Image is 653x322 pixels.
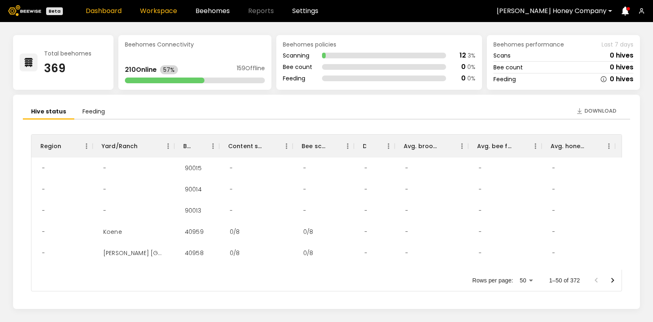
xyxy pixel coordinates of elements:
button: Sort [61,140,73,152]
div: 210 Online [125,67,157,73]
div: - [472,221,488,242]
div: Bee scan hives [293,135,354,158]
div: 12 [460,52,466,59]
div: - [546,179,562,200]
div: BH ID [174,135,219,158]
div: - [223,158,239,179]
div: Dead hives [354,135,395,158]
button: Menu [456,140,468,152]
div: - [223,200,239,221]
div: Total beehomes [44,51,91,56]
div: - [472,242,488,264]
button: Menu [80,140,93,152]
div: - [472,179,488,200]
div: Avg. bee frames [468,135,542,158]
button: Download [572,104,620,118]
div: Scans [493,53,511,58]
div: Bee count [283,64,312,70]
div: - [619,264,635,285]
div: Yard/Ranch [93,135,174,158]
div: 40957 [178,264,209,285]
div: - [36,179,51,200]
div: - [619,242,635,264]
div: Weist Buffalo Ranch [97,242,170,264]
div: Region [40,135,61,158]
div: - [472,200,488,221]
div: - [472,158,488,179]
div: Feeding [283,76,312,81]
div: - [297,158,313,179]
div: - [358,200,374,221]
div: 0/8 [223,264,246,285]
button: Sort [513,140,524,152]
div: - [36,264,51,285]
div: - [358,242,374,264]
div: Beehomes Connectivity [125,42,265,47]
div: Avg. honey frames [542,135,615,158]
div: 57% [160,65,178,74]
div: - [546,158,562,179]
button: Menu [162,140,174,152]
div: - [97,200,113,221]
div: 0 hives [610,76,633,82]
div: - [97,179,113,200]
div: Beta [46,7,63,15]
div: - [619,179,635,200]
div: 0/8 [297,264,320,285]
button: Sort [586,140,598,152]
div: - [472,264,488,285]
div: BH ID [183,135,191,158]
a: Beehomes [195,8,230,14]
div: Feeding [493,76,516,82]
a: Settings [292,8,318,14]
div: 0/8 [297,221,320,242]
div: Avg. brood frames [404,135,440,158]
div: Dead hives [363,135,366,158]
div: - [358,179,374,200]
div: Avg. honey frames [551,135,586,158]
span: Reports [248,8,274,14]
div: - [619,200,635,221]
span: Last 7 days [602,42,633,47]
div: 369 [44,63,91,74]
div: - [297,179,313,200]
div: 0 % [467,64,475,70]
div: 40958 [178,242,210,264]
div: Region [31,135,93,158]
div: 3 % [468,53,475,58]
div: - [399,158,415,179]
button: Menu [280,140,293,152]
div: 0 % [467,76,475,81]
div: - [358,158,374,179]
div: - [36,158,51,179]
button: Sort [366,140,378,152]
div: 159 Offline [237,65,265,74]
a: Dashboard [86,8,122,14]
div: - [546,200,562,221]
div: - [36,200,51,221]
div: - [399,179,415,200]
img: Beewise logo [8,5,41,16]
div: - [399,242,415,264]
div: 0 hives [610,64,633,71]
div: - [358,221,374,242]
div: - [619,221,635,242]
span: Download [584,107,616,115]
button: Sort [264,140,275,152]
div: - [546,264,562,285]
div: - [36,221,51,242]
div: 50 [516,275,536,286]
button: Menu [207,140,219,152]
div: - [223,179,239,200]
p: 1–50 of 372 [549,276,580,284]
div: - [399,221,415,242]
div: 90014 [178,179,208,200]
div: 0/8 [223,242,246,264]
div: - [358,264,374,285]
button: Menu [603,140,615,152]
div: 40959 [178,221,210,242]
button: Menu [342,140,354,152]
button: Go to next page [604,272,621,289]
li: Feeding [74,104,113,120]
div: 0 [461,64,466,70]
